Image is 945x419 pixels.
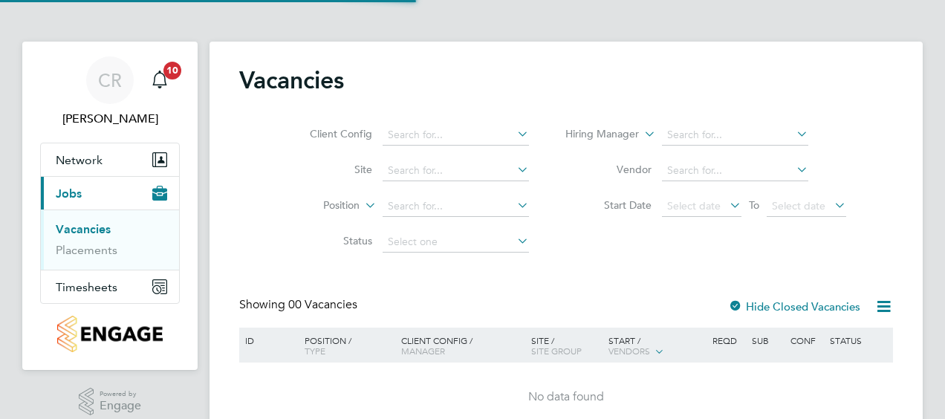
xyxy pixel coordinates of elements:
span: Jobs [56,186,82,201]
button: Timesheets [41,270,179,303]
div: Showing [239,297,360,313]
div: No data found [241,389,891,405]
label: Site [287,163,372,176]
div: Status [826,328,891,353]
label: Client Config [287,127,372,140]
div: Conf [787,328,825,353]
button: Jobs [41,177,179,209]
nav: Main navigation [22,42,198,370]
span: To [744,195,764,215]
span: Powered by [100,388,141,400]
a: Vacancies [56,222,111,236]
span: Site Group [531,345,582,357]
div: Site / [527,328,605,363]
div: Position / [293,328,397,363]
input: Search for... [383,160,529,181]
span: Vendors [608,345,650,357]
span: Network [56,153,103,167]
div: ID [241,328,293,353]
span: Engage [100,400,141,412]
label: Vendor [566,163,652,176]
h2: Vacancies [239,65,344,95]
input: Search for... [662,125,808,146]
a: Placements [56,243,117,257]
a: Powered byEngage [79,388,142,416]
a: CR[PERSON_NAME] [40,56,180,128]
span: Charlie Regan [40,110,180,128]
div: Reqd [709,328,747,353]
div: Client Config / [397,328,527,363]
input: Search for... [662,160,808,181]
input: Select one [383,232,529,253]
input: Search for... [383,125,529,146]
span: Timesheets [56,280,117,294]
img: countryside-properties-logo-retina.png [57,316,162,352]
div: Sub [748,328,787,353]
span: Type [305,345,325,357]
span: CR [98,71,122,90]
label: Hiring Manager [553,127,639,142]
label: Status [287,234,372,247]
a: 10 [145,56,175,104]
span: 00 Vacancies [288,297,357,312]
div: Jobs [41,209,179,270]
span: Select date [772,199,825,212]
span: 10 [163,62,181,79]
a: Go to home page [40,316,180,352]
label: Start Date [566,198,652,212]
span: Manager [401,345,445,357]
label: Hide Closed Vacancies [728,299,860,314]
input: Search for... [383,196,529,217]
span: Select date [667,199,721,212]
button: Network [41,143,179,176]
div: Start / [605,328,709,365]
label: Position [274,198,360,213]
